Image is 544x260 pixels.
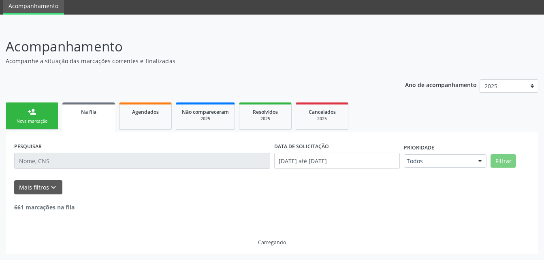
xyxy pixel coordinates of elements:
[407,157,470,165] span: Todos
[302,116,342,122] div: 2025
[253,109,278,115] span: Resolvidos
[49,183,58,192] i: keyboard_arrow_down
[14,203,75,211] strong: 661 marcações na fila
[14,180,62,194] button: Mais filtroskeyboard_arrow_down
[28,107,36,116] div: person_add
[14,153,270,169] input: Nome, CNS
[6,57,379,65] p: Acompanhe a situação das marcações correntes e finalizadas
[245,116,286,122] div: 2025
[81,109,96,115] span: Na fila
[258,239,286,246] div: Carregando
[274,140,329,153] label: DATA DE SOLICITAÇÃO
[491,154,516,168] button: Filtrar
[309,109,336,115] span: Cancelados
[405,79,477,90] p: Ano de acompanhamento
[404,142,434,154] label: Prioridade
[14,140,42,153] label: PESQUISAR
[6,36,379,57] p: Acompanhamento
[182,116,229,122] div: 2025
[12,118,52,124] div: Nova marcação
[274,153,400,169] input: Selecione um intervalo
[132,109,159,115] span: Agendados
[182,109,229,115] span: Não compareceram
